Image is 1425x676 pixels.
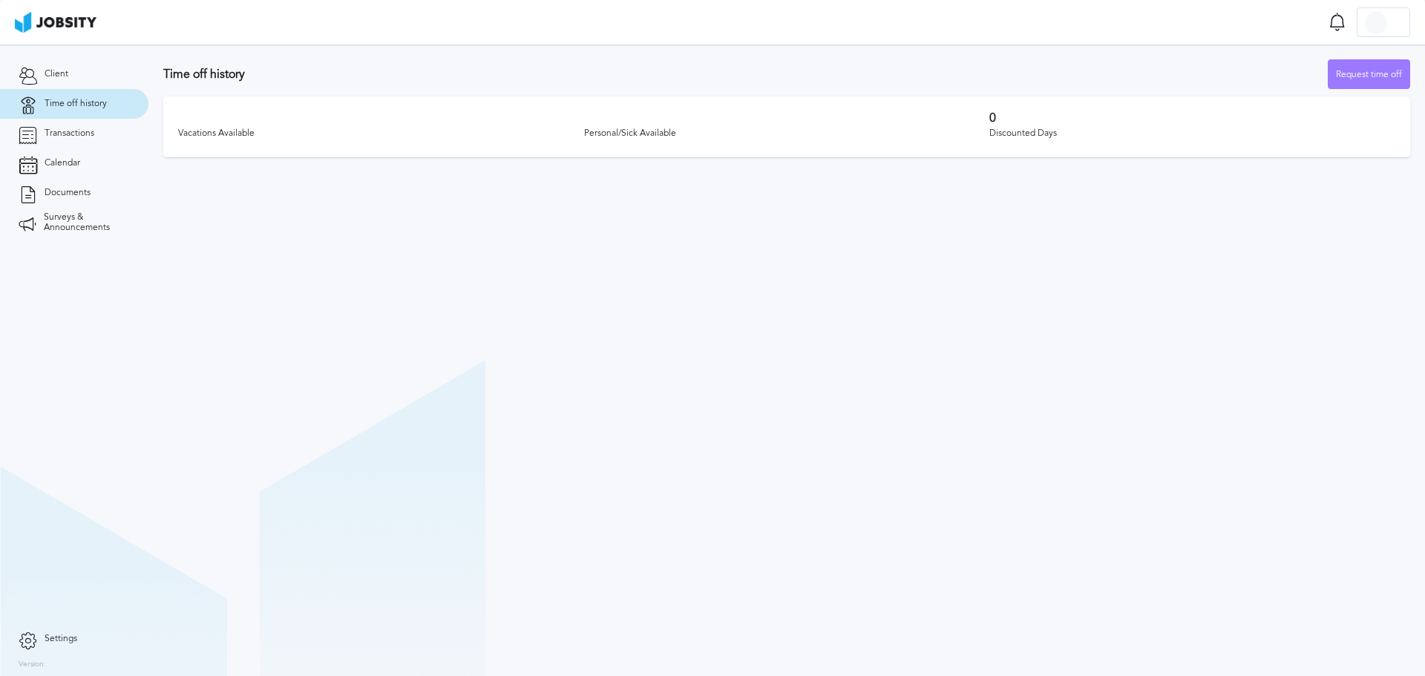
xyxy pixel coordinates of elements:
span: Settings [45,634,77,644]
span: Transactions [45,128,94,139]
h3: Time off history [163,68,1328,81]
div: Request time off [1329,60,1409,90]
span: Time off history [45,99,107,109]
span: Documents [45,188,91,198]
div: Discounted Days [989,128,1395,139]
span: Surveys & Announcements [44,212,130,233]
h3: 0 [989,111,1395,125]
div: Vacations Available [178,128,584,139]
span: Client [45,69,68,79]
label: Version: [19,660,46,669]
span: Calendar [45,158,80,168]
button: Request time off [1328,59,1410,89]
img: ab4bad089aa723f57921c736e9817d99.png [15,12,96,33]
div: Personal/Sick Available [584,128,990,139]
